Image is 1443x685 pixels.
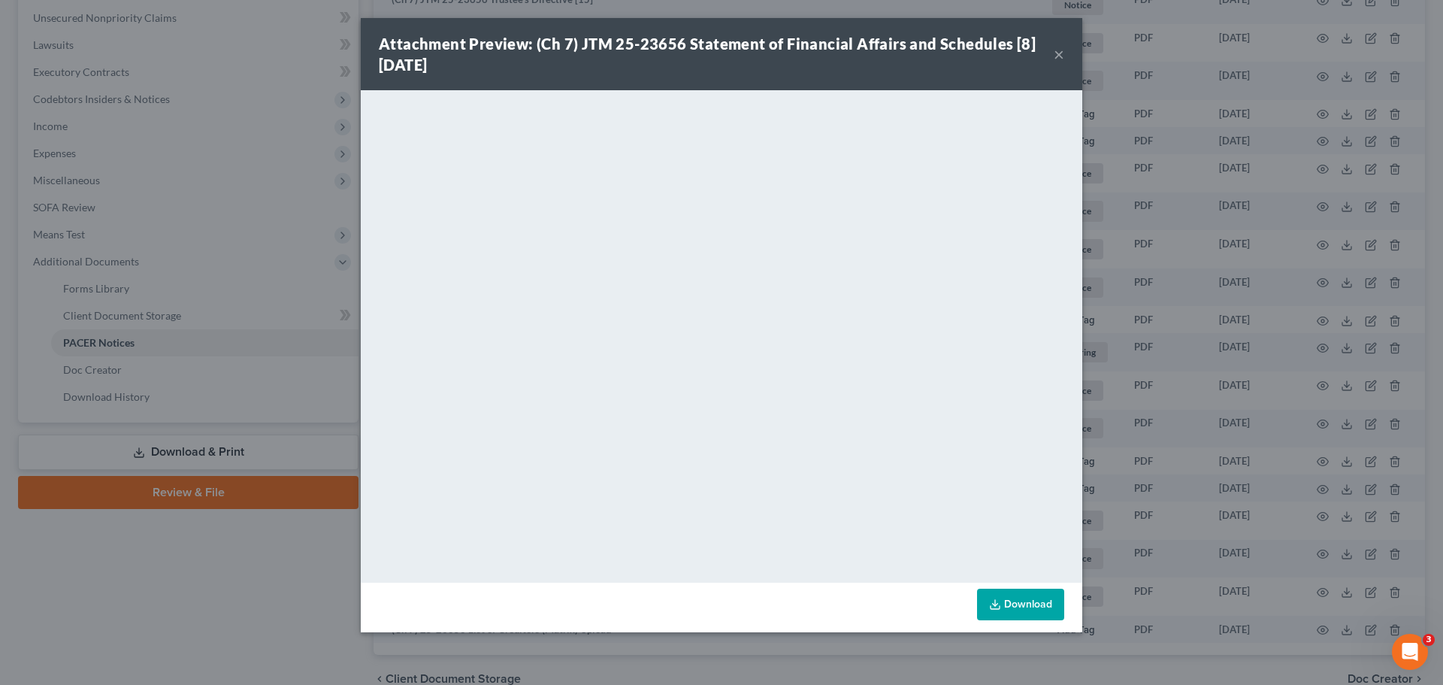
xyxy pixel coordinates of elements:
iframe: <object ng-attr-data='[URL][DOMAIN_NAME]' type='application/pdf' width='100%' height='650px'></ob... [361,90,1082,579]
button: × [1054,45,1064,63]
span: 3 [1423,634,1435,646]
strong: Attachment Preview: (Ch 7) JTM 25-23656 Statement of Financial Affairs and Schedules [8] [DATE] [379,35,1036,74]
iframe: Intercom live chat [1392,634,1428,670]
a: Download [977,589,1064,620]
